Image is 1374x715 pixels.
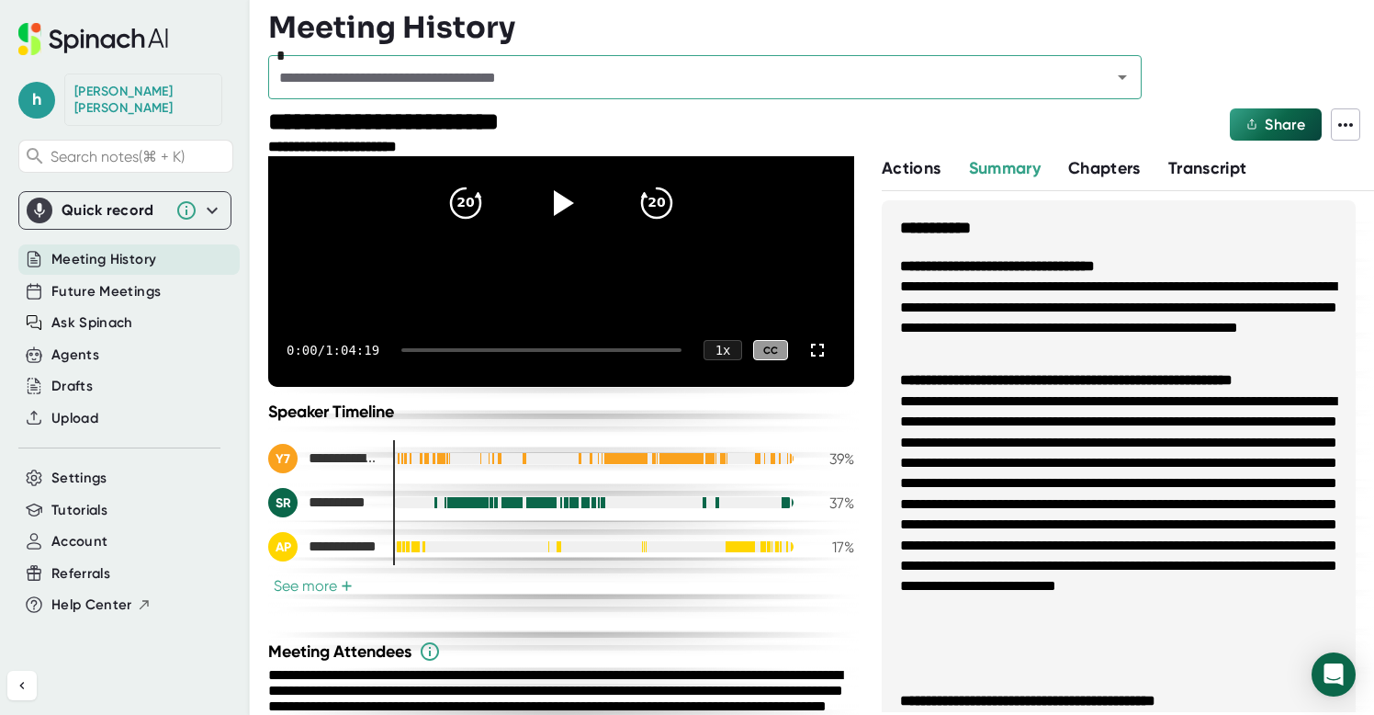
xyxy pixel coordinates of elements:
button: Summary [969,156,1041,181]
span: Share [1265,116,1305,133]
button: Open [1109,64,1135,90]
span: Actions [882,158,940,178]
button: Actions [882,156,940,181]
div: 1 x [704,340,742,360]
div: Quick record [62,201,166,220]
span: Summary [969,158,1041,178]
button: Drafts [51,376,93,397]
button: Collapse sidebar [7,671,37,700]
span: h [18,82,55,119]
div: 0:00 / 1:04:19 [287,343,379,357]
div: Harry Zhang [74,84,212,116]
div: Meeting Attendees [268,641,859,663]
button: Ask Spinach [51,312,133,334]
div: CC [753,340,788,361]
button: Transcript [1168,156,1247,181]
button: Share [1230,108,1322,141]
button: See more+ [268,576,358,596]
button: Upload [51,408,98,429]
div: Open Intercom Messenger [1312,653,1356,697]
span: + [341,579,353,594]
div: Aakash Patel [268,532,378,562]
div: Quick record [27,192,223,229]
div: SR [268,488,298,517]
h3: Meeting History [268,10,515,45]
button: Account [51,531,107,552]
div: Speaker Timeline [268,402,854,422]
button: Tutorials [51,500,107,521]
span: Help Center [51,595,132,616]
div: Syed Rizvi [268,488,378,517]
button: Help Center [51,595,152,616]
div: YSM TEMP060 710 [268,444,378,473]
span: Search notes (⌘ + K) [51,148,228,165]
div: AP [268,532,298,562]
span: Transcript [1168,158,1247,178]
button: Settings [51,468,107,489]
div: 37 % [808,494,854,512]
button: Meeting History [51,249,156,270]
div: 17 % [808,539,854,556]
button: Chapters [1068,156,1141,181]
button: Referrals [51,563,110,584]
span: Chapters [1068,158,1141,178]
button: Agents [51,345,99,366]
div: 39 % [808,450,854,468]
button: Future Meetings [51,281,161,302]
div: Y7 [268,444,298,473]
